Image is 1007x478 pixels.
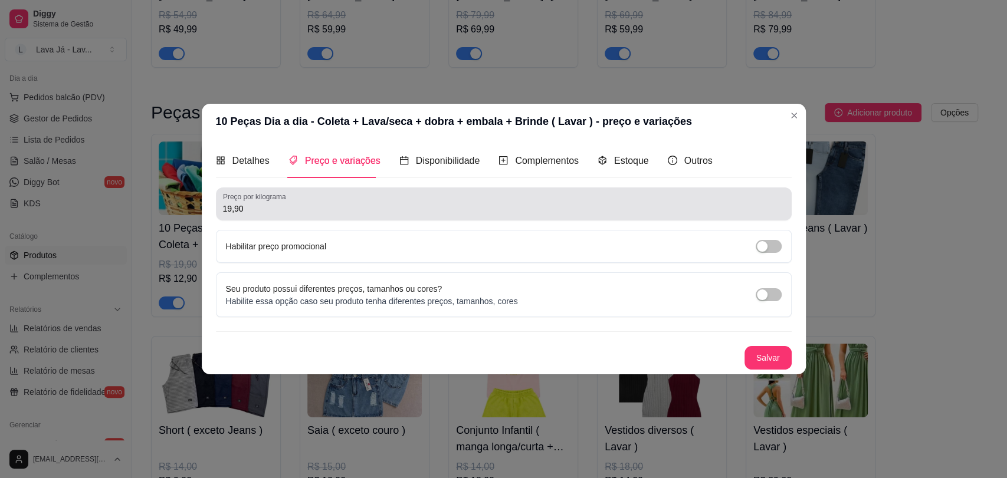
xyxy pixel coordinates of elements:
span: info-circle [668,156,677,165]
span: plus-square [498,156,508,165]
p: Habilite essa opção caso seu produto tenha diferentes preços, tamanhos, cores [226,295,518,307]
span: calendar [399,156,409,165]
span: Disponibilidade [416,156,480,166]
span: Estoque [614,156,649,166]
label: Seu produto possui diferentes preços, tamanhos ou cores? [226,284,442,294]
button: Close [785,106,803,125]
input: Preço por kilograma [223,203,785,215]
span: tags [288,156,298,165]
label: Habilitar preço promocional [226,242,326,251]
span: Complementos [515,156,579,166]
span: Outros [684,156,713,166]
span: appstore [216,156,225,165]
span: code-sandbox [598,156,607,165]
span: Preço e variações [305,156,381,166]
header: 10 Peças Dia a dia - Coleta + Lava/seca + dobra + embala + Brinde ( Lavar ) - preço e variações [202,104,806,139]
span: Detalhes [232,156,270,166]
label: Preço por kilograma [223,192,290,202]
button: Salvar [744,346,792,370]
